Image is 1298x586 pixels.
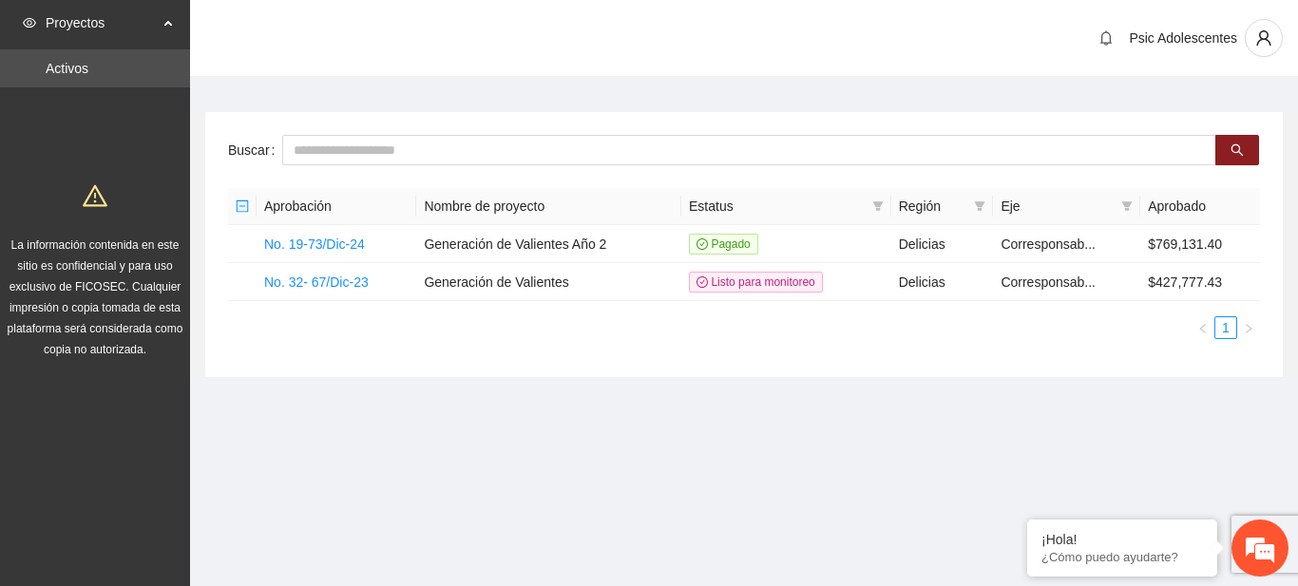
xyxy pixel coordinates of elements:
span: check-circle [697,276,708,288]
a: No. 19-73/Dic-24 [264,236,365,252]
span: filter [1121,200,1133,212]
span: filter [974,200,985,212]
span: filter [1117,192,1136,220]
span: left [1197,323,1209,334]
span: right [1243,323,1254,334]
span: warning [83,183,107,208]
button: right [1237,316,1260,339]
span: filter [872,200,884,212]
a: Activos [46,61,88,76]
td: Generación de Valientes Año 2 [416,225,681,263]
button: bell [1091,23,1121,53]
td: Delicias [891,225,994,263]
span: filter [869,192,888,220]
td: Delicias [891,263,994,301]
a: No. 32- 67/Dic-23 [264,274,369,290]
td: $769,131.40 [1140,225,1260,263]
span: Pagado [689,234,758,255]
button: left [1192,316,1214,339]
label: Buscar [228,135,282,165]
td: Generación de Valientes [416,263,681,301]
span: Proyectos [46,4,158,42]
li: 1 [1214,316,1237,339]
div: ¡Hola! [1041,532,1203,547]
span: minus-square [236,199,249,213]
th: Aprobado [1140,188,1260,225]
span: Corresponsab... [1001,236,1096,252]
th: Nombre de proyecto [416,188,681,225]
button: search [1215,135,1259,165]
li: Previous Page [1192,316,1214,339]
span: filter [970,192,989,220]
td: $427,777.43 [1140,263,1260,301]
span: Listo para monitoreo [689,272,823,293]
span: Psic Adolescentes [1129,30,1237,46]
li: Next Page [1237,316,1260,339]
a: 1 [1215,317,1236,338]
span: search [1231,143,1244,159]
span: Estatus [689,196,865,217]
span: Región [899,196,967,217]
span: La información contenida en este sitio es confidencial y para uso exclusivo de FICOSEC. Cualquier... [8,238,183,356]
span: eye [23,16,36,29]
span: check-circle [697,238,708,250]
span: user [1246,29,1282,47]
p: ¿Cómo puedo ayudarte? [1041,550,1203,564]
span: Corresponsab... [1001,274,1096,290]
button: user [1245,19,1283,57]
th: Aprobación [257,188,416,225]
span: Eje [1001,196,1114,217]
span: bell [1092,30,1120,46]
